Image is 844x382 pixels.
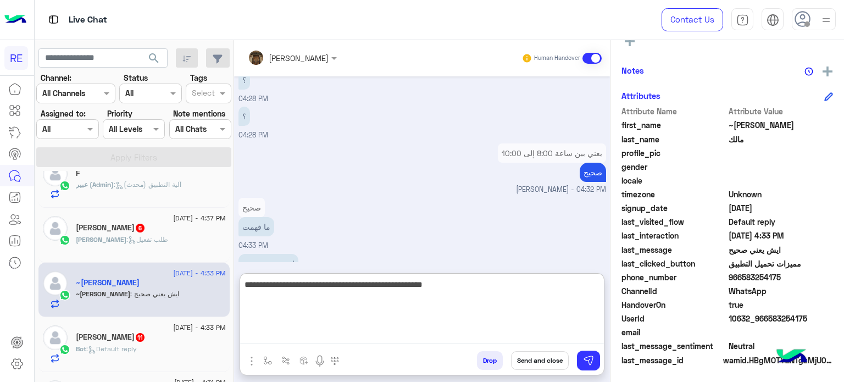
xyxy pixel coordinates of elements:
img: tab [736,14,749,26]
div: RE [4,46,28,70]
button: Apply Filters [36,147,231,167]
span: last_message [621,244,726,256]
span: 6 [136,224,145,232]
span: last_visited_flow [621,216,726,228]
span: first_name [621,119,726,131]
span: عبير (Admin) [76,180,114,189]
button: search [141,48,168,72]
span: 04:33 PM [238,241,268,250]
img: WhatsApp [59,235,70,246]
span: 10632_966583254175 [729,313,834,324]
span: 966583254175 [729,272,834,283]
span: Attribute Name [621,106,726,117]
span: 2025-08-12T14:31:58.665Z [729,202,834,214]
span: last_clicked_button [621,258,726,269]
span: profile_pic [621,147,726,159]
p: 17/8/2025, 4:32 PM [498,143,606,163]
span: HandoverOn [621,299,726,311]
span: phone_number [621,272,726,283]
span: last_message_id [621,355,721,366]
span: [PERSON_NAME] [76,235,126,243]
span: 2 [729,285,834,297]
label: Note mentions [173,108,225,119]
span: ~[PERSON_NAME] [76,290,130,298]
label: Status [124,72,148,84]
span: 04:28 PM [238,131,268,139]
p: 17/8/2025, 4:33 PM [238,254,298,273]
span: Default reply [729,216,834,228]
button: Trigger scenario [277,351,295,369]
img: tab [767,14,779,26]
span: 04:28 PM [238,95,268,103]
p: 17/8/2025, 4:28 PM [238,70,250,90]
label: Channel: [41,72,71,84]
label: Tags [190,72,207,84]
span: Attribute Value [729,106,834,117]
h6: Attributes [621,91,660,101]
span: last_message_sentiment [621,340,726,352]
span: مالك [729,134,834,145]
span: gender [621,161,726,173]
span: timezone [621,189,726,200]
span: Bot [76,345,86,353]
label: Assigned to: [41,108,86,119]
span: [DATE] - 4:33 PM [173,323,225,333]
p: 17/8/2025, 4:33 PM [238,217,274,236]
span: [DATE] - 4:33 PM [173,268,225,278]
button: create order [295,351,313,369]
span: email [621,326,726,338]
span: search [147,52,160,65]
img: send voice note [313,355,326,368]
span: Unknown [729,189,834,200]
img: send attachment [245,355,258,368]
img: select flow [263,356,272,365]
img: tab [47,13,60,26]
span: ChannelId [621,285,726,297]
span: : Default reply [86,345,137,353]
img: profile [819,13,833,27]
img: WhatsApp [59,290,70,301]
a: Contact Us [662,8,723,31]
p: Live Chat [69,13,107,27]
span: 11 [136,333,145,342]
img: hulul-logo.png [773,338,811,377]
p: 17/8/2025, 4:28 PM [238,107,250,126]
span: 2025-08-17T13:33:44.157Z [729,230,834,241]
p: 17/8/2025, 4:32 PM [580,163,606,182]
img: notes [804,67,813,76]
img: defaultAdmin.png [43,271,68,296]
a: tab [731,8,753,31]
img: defaultAdmin.png [43,162,68,186]
span: true [729,299,834,311]
img: make a call [330,357,339,366]
button: Send and close [511,351,569,370]
h5: أبو مشاري [76,333,146,342]
span: ~يوسف [729,119,834,131]
span: last_interaction [621,230,726,241]
small: Human Handover [534,54,580,63]
span: UserId [621,313,726,324]
img: defaultAdmin.png [43,216,68,241]
span: ايش يعني صحيح [729,244,834,256]
h5: عادل [76,223,146,232]
span: مميزات تحميل التطبيق [729,258,834,269]
img: send message [583,355,594,366]
label: Priority [107,108,132,119]
span: : آلية التطبيق (محدث) [114,180,181,189]
button: Drop [477,351,503,370]
img: defaultAdmin.png [43,325,68,350]
span: locale [621,175,726,186]
h5: F [76,169,80,178]
img: add [823,67,832,76]
span: null [729,326,834,338]
span: last_name [621,134,726,145]
div: Select [190,87,215,101]
span: [PERSON_NAME] - 04:32 PM [516,185,606,195]
span: ايش يعني صحيح [130,290,179,298]
span: wamid.HBgMOTY2NTgzMjU0MTc1FQIAEhggOEVEQ0Y0OTVBRTAxNjVBMDAzQjg2MjJCMTFFQUY1NUQA [723,355,833,366]
p: 17/8/2025, 4:33 PM [238,198,265,217]
span: signup_date [621,202,726,214]
span: [DATE] - 4:37 PM [173,213,225,223]
img: create order [299,356,308,365]
span: null [729,161,834,173]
